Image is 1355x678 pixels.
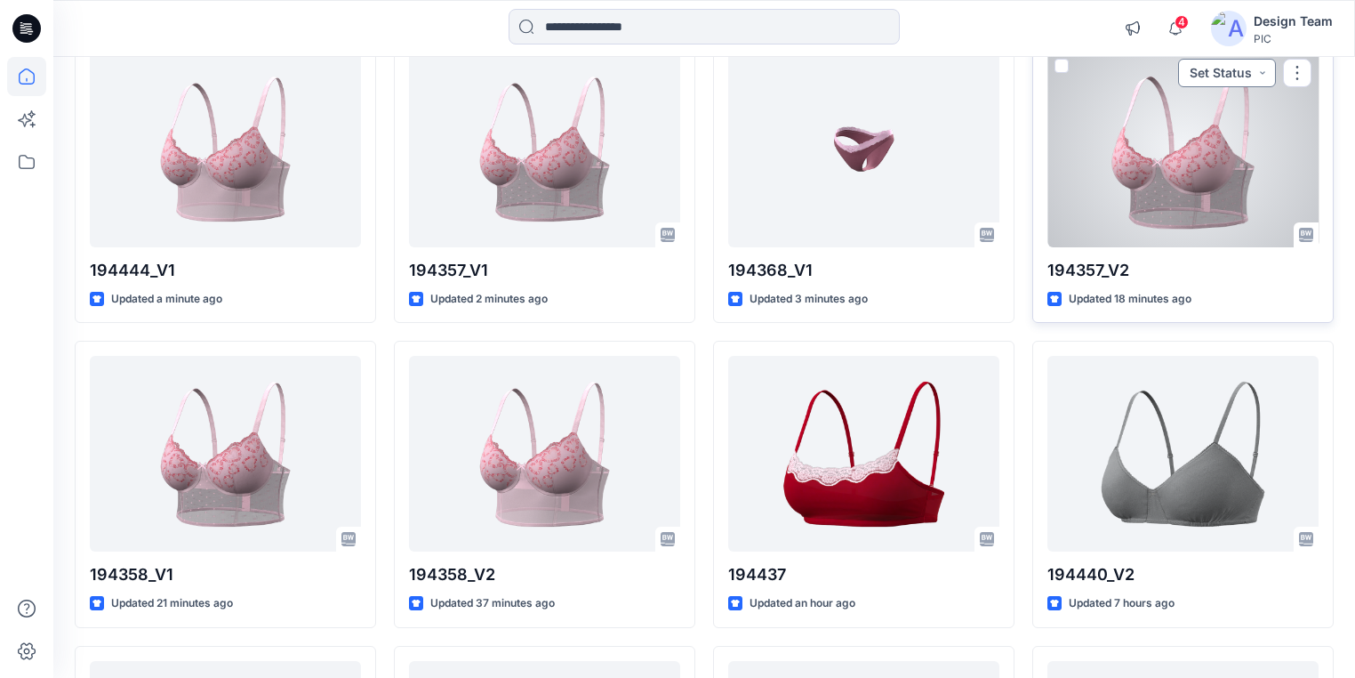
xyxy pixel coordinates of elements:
[90,52,361,247] a: 194444_V1
[728,258,999,283] p: 194368_V1
[728,52,999,247] a: 194368_V1
[1047,562,1319,587] p: 194440_V2
[90,258,361,283] p: 194444_V1
[111,290,222,309] p: Updated a minute ago
[1047,52,1319,247] a: 194357_V2
[430,594,555,613] p: Updated 37 minutes ago
[90,356,361,552] a: 194358_V1
[430,290,548,309] p: Updated 2 minutes ago
[1175,15,1189,29] span: 4
[728,562,999,587] p: 194437
[1069,290,1191,309] p: Updated 18 minutes ago
[750,594,855,613] p: Updated an hour ago
[409,52,680,247] a: 194357_V1
[111,594,233,613] p: Updated 21 minutes ago
[90,562,361,587] p: 194358_V1
[1069,594,1175,613] p: Updated 7 hours ago
[409,356,680,552] a: 194358_V2
[409,562,680,587] p: 194358_V2
[750,290,868,309] p: Updated 3 minutes ago
[1047,356,1319,552] a: 194440_V2
[1211,11,1247,46] img: avatar
[1254,32,1333,45] div: PIC
[1254,11,1333,32] div: Design Team
[728,356,999,552] a: 194437
[1047,258,1319,283] p: 194357_V2
[409,258,680,283] p: 194357_V1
